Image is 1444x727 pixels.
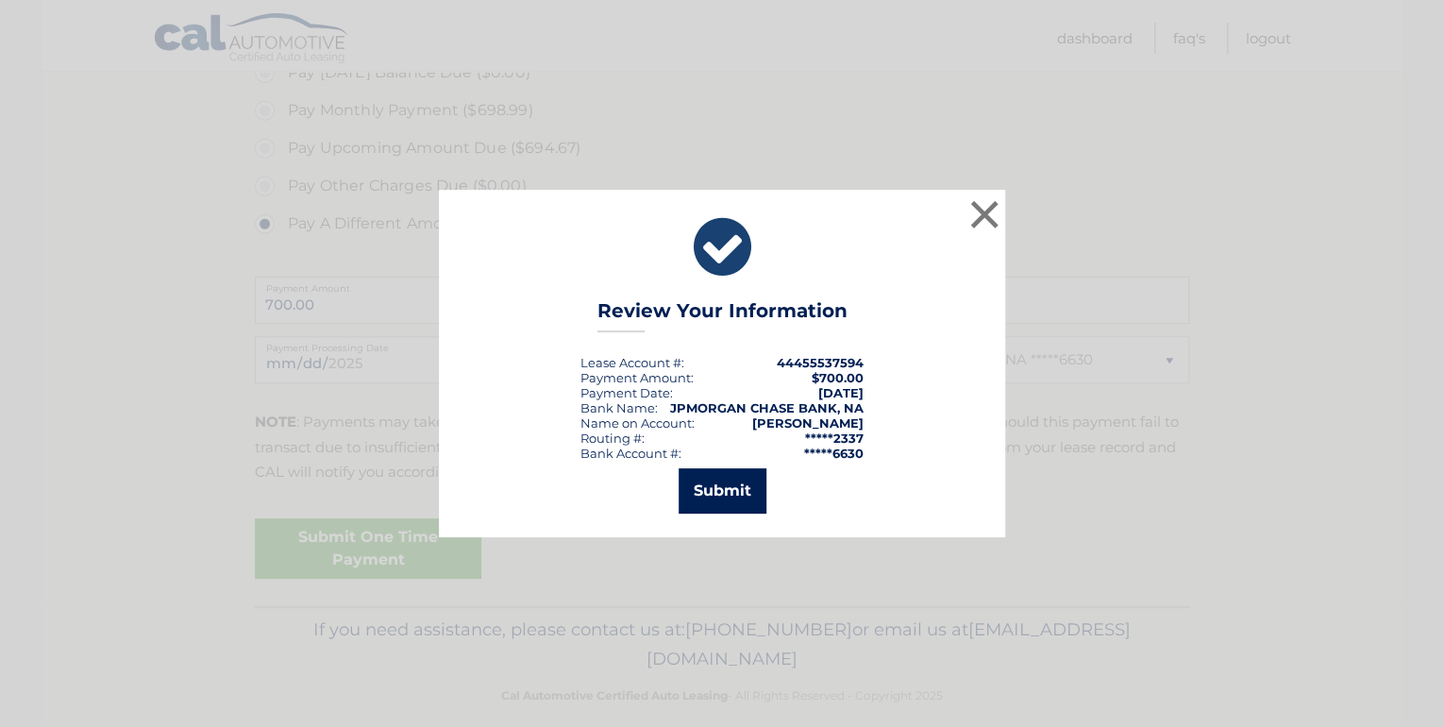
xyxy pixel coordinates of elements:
[580,415,695,431] div: Name on Account:
[818,385,864,400] span: [DATE]
[580,446,681,461] div: Bank Account #:
[812,370,864,385] span: $700.00
[580,431,645,446] div: Routing #:
[752,415,864,431] strong: [PERSON_NAME]
[670,400,864,415] strong: JPMORGAN CHASE BANK, NA
[679,468,766,514] button: Submit
[580,385,673,400] div: :
[580,385,670,400] span: Payment Date
[777,355,864,370] strong: 44455537594
[965,195,1003,233] button: ×
[580,370,694,385] div: Payment Amount:
[580,400,658,415] div: Bank Name:
[580,355,684,370] div: Lease Account #:
[597,299,848,332] h3: Review Your Information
